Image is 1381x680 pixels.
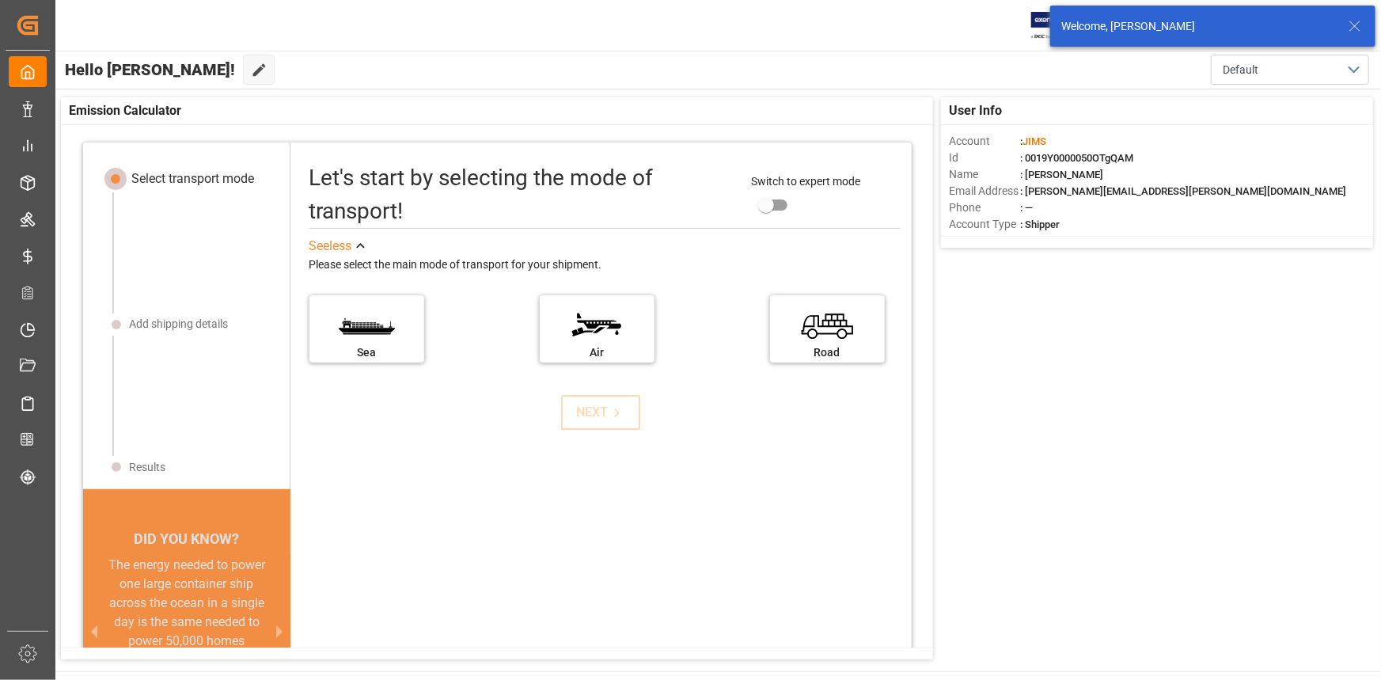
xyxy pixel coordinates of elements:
div: Air [548,344,647,361]
span: Account Type [949,216,1020,233]
span: Name [949,166,1020,183]
span: JIMS [1022,135,1046,147]
span: : Shipper [1020,218,1060,230]
button: NEXT [561,395,640,430]
span: Account [949,133,1020,150]
button: open menu [1211,55,1369,85]
span: Default [1223,62,1258,78]
span: Emission Calculator [69,101,181,120]
div: DID YOU KNOW? [83,522,290,556]
span: Hello [PERSON_NAME]! [65,55,235,85]
div: See less [309,237,352,256]
div: Results [129,459,165,476]
span: : 0019Y0000050OTgQAM [1020,152,1133,164]
div: Please select the main mode of transport for your shipment. [309,256,901,275]
div: NEXT [577,403,625,422]
div: Let's start by selecting the mode of transport! [309,161,736,228]
span: : — [1020,202,1033,214]
div: Welcome, [PERSON_NAME] [1061,18,1334,35]
span: Email Address [949,183,1020,199]
div: Road [778,344,877,361]
span: Id [949,150,1020,166]
div: Sea [317,344,416,361]
div: Add shipping details [129,316,228,332]
img: Exertis%20JAM%20-%20Email%20Logo.jpg_1722504956.jpg [1031,12,1086,40]
span: Switch to expert mode [751,175,860,188]
div: Select transport mode [131,169,254,188]
span: Phone [949,199,1020,216]
span: : [PERSON_NAME] [1020,169,1103,180]
span: : [1020,135,1046,147]
span: User Info [949,101,1002,120]
span: : [PERSON_NAME][EMAIL_ADDRESS][PERSON_NAME][DOMAIN_NAME] [1020,185,1346,197]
